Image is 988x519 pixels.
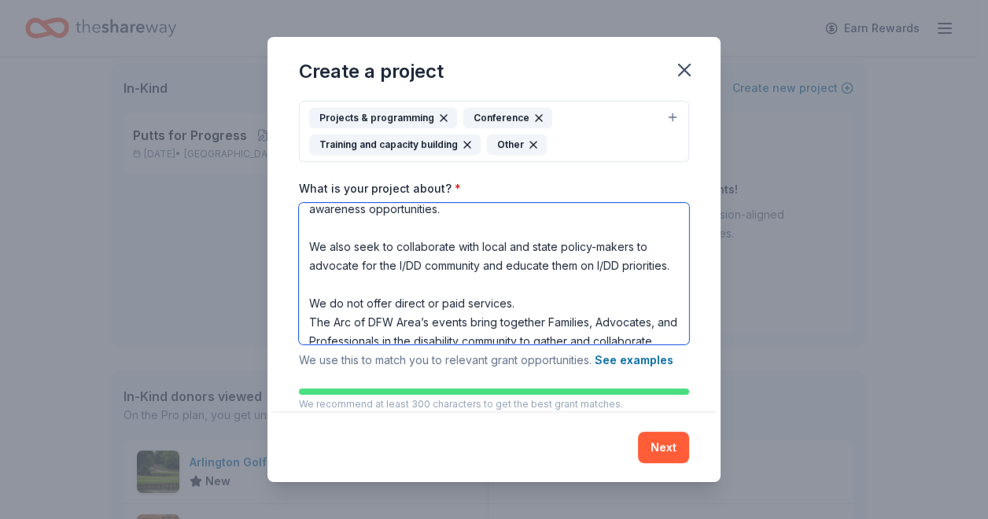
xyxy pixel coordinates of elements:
[309,108,457,128] div: Projects & programming
[309,134,481,155] div: Training and capacity building
[299,398,689,410] p: We recommend at least 300 characters to get the best grant matches.
[299,203,689,344] textarea: We envision an INCLUSIVE SOCIETY where people with intellectual and development disabilities live...
[595,351,673,370] button: See examples
[299,101,689,162] button: Projects & programmingConferenceTraining and capacity buildingOther
[463,108,552,128] div: Conference
[299,181,461,197] label: What is your project about?
[487,134,547,155] div: Other
[299,59,444,84] div: Create a project
[638,432,689,463] button: Next
[299,353,673,366] span: We use this to match you to relevant grant opportunities.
